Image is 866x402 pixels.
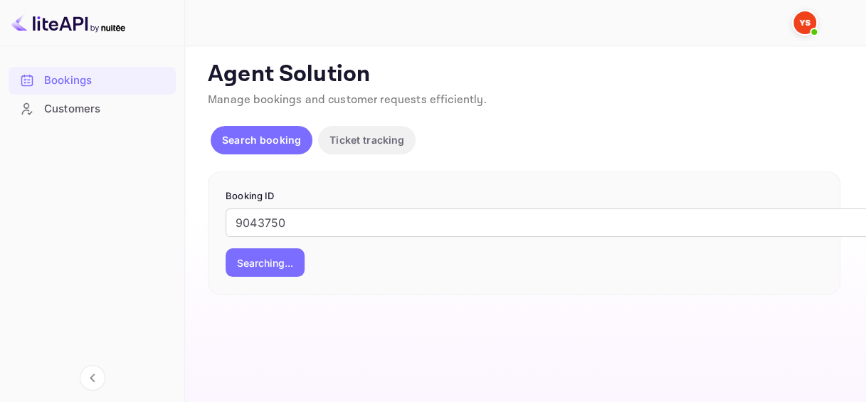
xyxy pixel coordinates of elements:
[9,67,176,93] a: Bookings
[44,73,169,89] div: Bookings
[226,248,305,277] button: Searching...
[222,132,301,147] p: Search booking
[9,67,176,95] div: Bookings
[793,11,816,34] img: Yandex Support
[44,101,169,117] div: Customers
[11,11,125,34] img: LiteAPI logo
[329,132,404,147] p: Ticket tracking
[9,95,176,122] a: Customers
[208,60,840,89] p: Agent Solution
[208,92,487,107] span: Manage bookings and customer requests efficiently.
[80,365,105,391] button: Collapse navigation
[226,189,823,203] p: Booking ID
[9,95,176,123] div: Customers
